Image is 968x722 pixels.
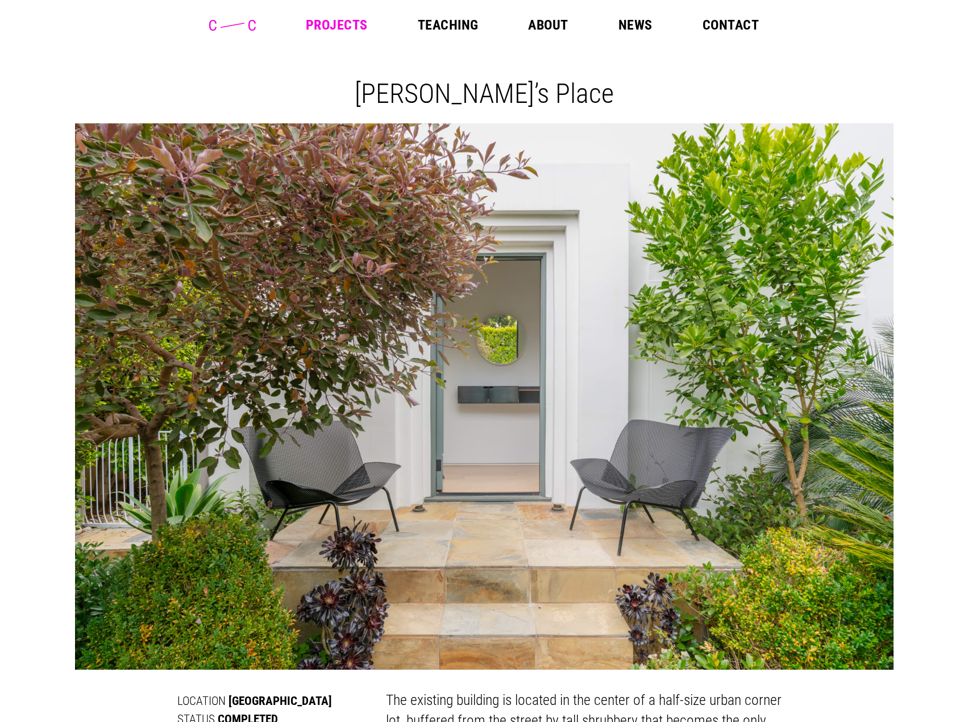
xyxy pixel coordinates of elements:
[306,18,368,32] a: Projects
[229,694,332,708] span: [GEOGRAPHIC_DATA]
[703,18,759,32] a: Contact
[177,694,226,708] span: Location
[84,77,884,110] h1: [PERSON_NAME]’s Place
[306,18,759,32] nav: Main Menu
[618,18,653,32] a: News
[75,123,894,670] img: Front porch of house with open door and two benches
[528,18,568,32] a: About
[418,18,479,32] a: Teaching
